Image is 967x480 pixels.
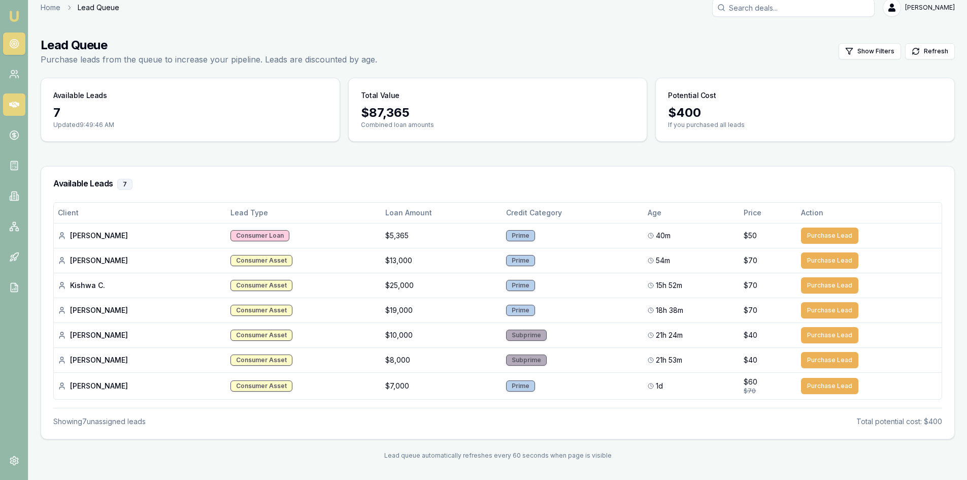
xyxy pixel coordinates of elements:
[58,355,222,365] div: [PERSON_NAME]
[230,280,292,291] div: Consumer Asset
[801,252,858,269] button: Purchase Lead
[54,203,226,223] th: Client
[58,330,222,340] div: [PERSON_NAME]
[58,381,222,391] div: [PERSON_NAME]
[506,330,547,341] div: Subprime
[230,330,292,341] div: Consumer Asset
[381,323,503,347] td: $10,000
[53,105,327,121] div: 7
[744,280,757,291] span: $70
[230,380,292,392] div: Consumer Asset
[230,305,292,316] div: Consumer Asset
[506,230,535,241] div: Prime
[740,203,797,223] th: Price
[230,355,292,366] div: Consumer Asset
[744,231,757,241] span: $50
[226,203,381,223] th: Lead Type
[656,330,683,340] span: 21h 24m
[506,255,535,266] div: Prime
[8,10,20,22] img: emu-icon-u.png
[78,3,119,13] span: Lead Queue
[656,381,663,391] span: 1d
[381,347,503,372] td: $8,000
[381,223,503,248] td: $5,365
[744,305,757,315] span: $70
[644,203,740,223] th: Age
[41,452,955,460] div: Lead queue automatically refreshes every 60 seconds when page is visible
[668,121,942,129] p: If you purchased all leads
[656,280,682,291] span: 15h 52m
[41,3,60,13] a: Home
[744,330,757,340] span: $40
[502,203,643,223] th: Credit Category
[801,302,858,318] button: Purchase Lead
[41,37,377,53] h1: Lead Queue
[41,53,377,66] p: Purchase leads from the queue to increase your pipeline. Leads are discounted by age.
[53,121,327,129] p: Updated 9:49:46 AM
[58,255,222,266] div: [PERSON_NAME]
[656,255,670,266] span: 54m
[58,305,222,315] div: [PERSON_NAME]
[506,305,535,316] div: Prime
[506,280,535,291] div: Prime
[381,298,503,323] td: $19,000
[668,105,942,121] div: $ 400
[41,3,119,13] nav: breadcrumb
[381,248,503,273] td: $13,000
[58,231,222,241] div: [PERSON_NAME]
[230,255,292,266] div: Consumer Asset
[801,228,858,244] button: Purchase Lead
[53,90,107,101] h3: Available Leads
[801,378,858,394] button: Purchase Lead
[744,377,757,387] span: $60
[381,203,503,223] th: Loan Amount
[117,179,132,190] div: 7
[801,352,858,368] button: Purchase Lead
[797,203,942,223] th: Action
[801,277,858,294] button: Purchase Lead
[361,105,635,121] div: $ 87,365
[506,355,547,366] div: Subprime
[506,380,535,392] div: Prime
[839,43,901,59] button: Show Filters
[905,43,955,59] button: Refresh
[744,255,757,266] span: $70
[801,327,858,343] button: Purchase Lead
[656,305,683,315] span: 18h 38m
[668,90,716,101] h3: Potential Cost
[744,387,793,395] div: $70
[381,273,503,298] td: $25,000
[361,121,635,129] p: Combined loan amounts
[856,417,942,427] div: Total potential cost: $400
[744,355,757,365] span: $40
[58,280,222,291] div: Kishwa C.
[361,90,399,101] h3: Total Value
[905,4,955,12] span: [PERSON_NAME]
[381,372,503,399] td: $7,000
[230,230,289,241] div: Consumer Loan
[53,417,146,427] div: Showing 7 unassigned lead s
[53,179,942,190] h3: Available Leads
[656,355,682,365] span: 21h 53m
[656,231,671,241] span: 40m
